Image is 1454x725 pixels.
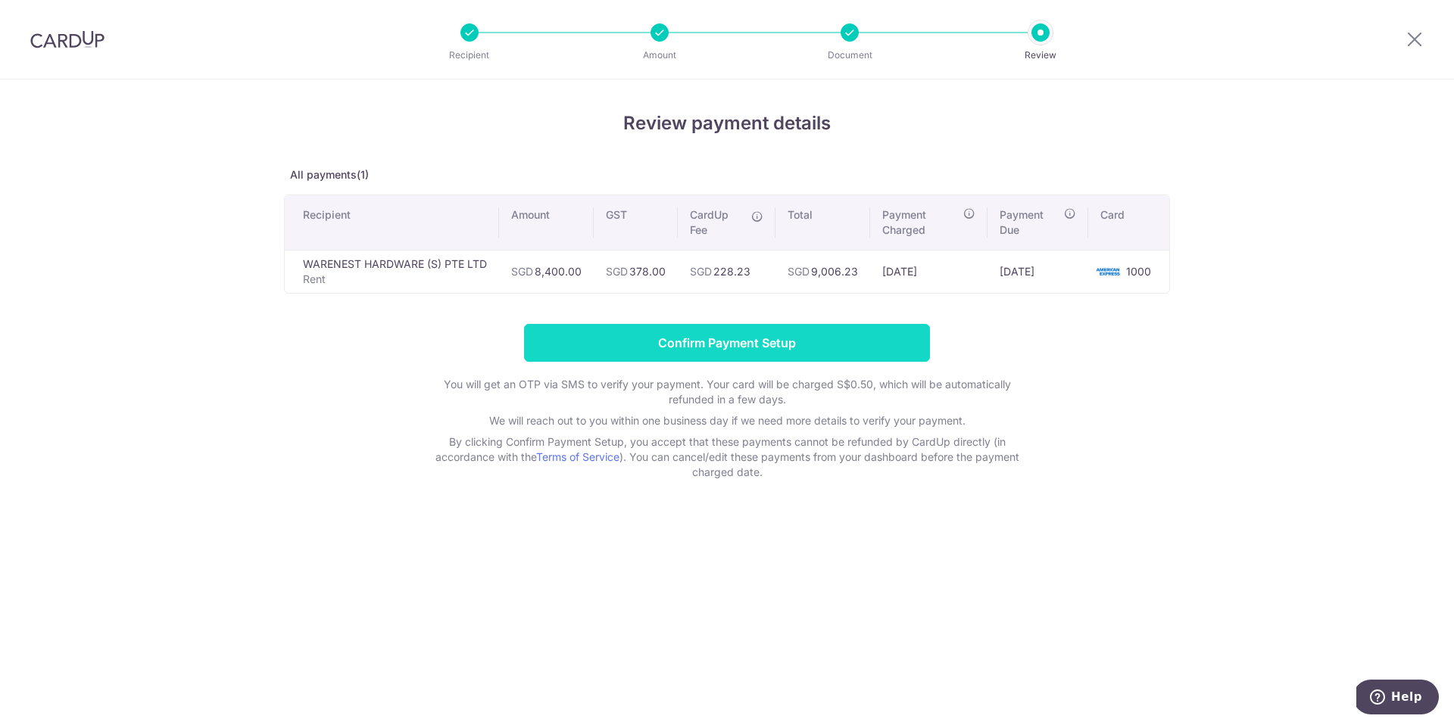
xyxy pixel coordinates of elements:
p: Review [984,48,1097,63]
input: Confirm Payment Setup [524,324,930,362]
th: GST [594,195,678,250]
span: SGD [788,265,810,278]
th: Total [775,195,870,250]
iframe: Opens a widget where you can find more information [1356,680,1439,717]
td: 228.23 [678,250,775,293]
td: [DATE] [988,250,1088,293]
p: Recipient [413,48,526,63]
p: All payments(1) [284,167,1170,182]
td: 378.00 [594,250,678,293]
img: <span class="translation_missing" title="translation missing: en.account_steps.new_confirm_form.b... [1093,263,1123,281]
p: By clicking Confirm Payment Setup, you accept that these payments cannot be refunded by CardUp di... [424,434,1030,480]
p: Rent [303,272,487,287]
h4: Review payment details [284,110,1170,137]
td: 9,006.23 [775,250,870,293]
p: Amount [604,48,716,63]
a: Terms of Service [536,450,619,463]
img: CardUp [30,30,105,48]
span: Payment Due [1000,207,1059,238]
td: WARENEST HARDWARE (S) PTE LTD [285,250,499,293]
span: 1000 [1126,265,1151,278]
span: SGD [606,265,628,278]
p: Document [794,48,906,63]
td: 8,400.00 [499,250,594,293]
td: [DATE] [870,250,988,293]
span: SGD [690,265,712,278]
th: Recipient [285,195,499,250]
span: Payment Charged [882,207,959,238]
span: SGD [511,265,533,278]
p: You will get an OTP via SMS to verify your payment. Your card will be charged S$0.50, which will ... [424,377,1030,407]
span: CardUp Fee [690,207,744,238]
p: We will reach out to you within one business day if we need more details to verify your payment. [424,413,1030,428]
th: Amount [499,195,594,250]
th: Card [1088,195,1169,250]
